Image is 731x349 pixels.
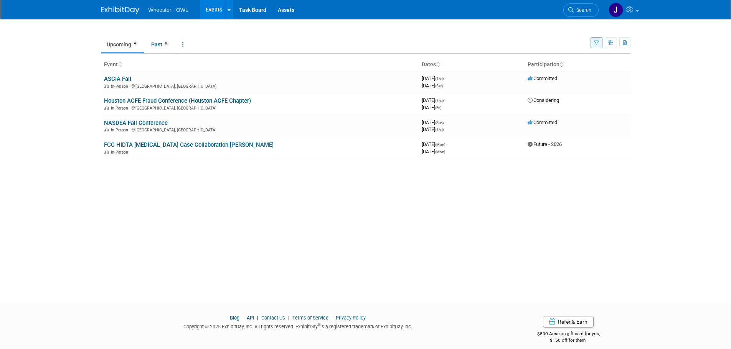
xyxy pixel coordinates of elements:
[104,106,109,110] img: In-Person Event
[436,61,440,67] a: Sort by Start Date
[111,150,130,155] span: In-Person
[422,75,446,81] span: [DATE]
[101,58,419,71] th: Event
[435,77,444,81] span: (Thu)
[132,41,138,46] span: 4
[247,315,254,321] a: API
[101,37,144,52] a: Upcoming4
[435,143,445,147] span: (Mon)
[422,126,444,132] span: [DATE]
[149,7,188,13] span: Whooster - OWL
[422,141,447,147] span: [DATE]
[435,121,444,125] span: (Sun)
[101,7,139,14] img: ExhibitDay
[435,128,444,132] span: (Thu)
[261,315,285,321] a: Contact Us
[525,58,630,71] th: Participation
[104,97,251,104] a: Houston ACFE Fraud Conference (Houston ACFE Chapter)
[528,120,557,125] span: Committed
[104,83,416,89] div: [GEOGRAPHIC_DATA], [GEOGRAPHIC_DATA]
[230,315,239,321] a: Blog
[292,315,328,321] a: Terms of Service
[422,105,441,110] span: [DATE]
[445,97,446,103] span: -
[528,141,562,147] span: Future - 2026
[422,120,446,125] span: [DATE]
[104,105,416,111] div: [GEOGRAPHIC_DATA], [GEOGRAPHIC_DATA]
[422,149,445,154] span: [DATE]
[118,61,122,67] a: Sort by Event Name
[563,3,599,17] a: Search
[104,120,168,126] a: NASDEA Fall Conference
[286,315,291,321] span: |
[445,120,446,125] span: -
[609,3,623,17] img: James Justus
[543,316,594,328] a: Refer & Earn
[111,106,130,111] span: In-Person
[255,315,260,321] span: |
[163,41,169,46] span: 8
[435,98,444,103] span: (Thu)
[435,84,443,88] span: (Sat)
[104,141,274,148] a: FCC HIDTA [MEDICAL_DATA] Case Collaboration [PERSON_NAME]
[528,75,557,81] span: Committed
[419,58,525,71] th: Dates
[330,315,335,321] span: |
[507,337,630,344] div: $150 off for them.
[104,128,109,131] img: In-Person Event
[104,150,109,154] img: In-Person Event
[445,75,446,81] span: -
[101,321,495,330] div: Copyright © 2025 ExhibitDay, Inc. All rights reserved. ExhibitDay is a registered trademark of Ex...
[336,315,366,321] a: Privacy Policy
[574,7,591,13] span: Search
[145,37,175,52] a: Past8
[104,75,131,82] a: ASCIA Fall
[111,128,130,133] span: In-Person
[111,84,130,89] span: In-Person
[435,150,445,154] span: (Mon)
[528,97,559,103] span: Considering
[446,141,447,147] span: -
[104,126,416,133] div: [GEOGRAPHIC_DATA], [GEOGRAPHIC_DATA]
[104,84,109,88] img: In-Person Event
[559,61,563,67] a: Sort by Participation Type
[422,97,446,103] span: [DATE]
[422,83,443,88] span: [DATE]
[507,326,630,343] div: $500 Amazon gift card for you,
[241,315,246,321] span: |
[318,323,320,327] sup: ®
[435,106,441,110] span: (Fri)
